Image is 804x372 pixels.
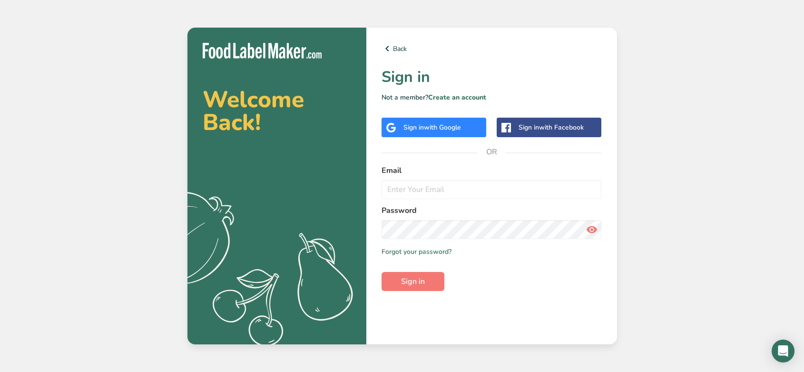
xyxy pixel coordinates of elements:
img: Food Label Maker [203,43,322,59]
label: Email [382,165,602,176]
a: Forgot your password? [382,247,451,257]
h2: Welcome Back! [203,88,351,134]
input: Enter Your Email [382,180,602,199]
span: Sign in [401,276,425,287]
div: Open Intercom Messenger [772,340,794,362]
a: Back [382,43,602,54]
h1: Sign in [382,66,602,89]
span: with Facebook [539,123,584,132]
div: Sign in [403,122,461,132]
button: Sign in [382,272,444,291]
label: Password [382,205,602,216]
p: Not a member? [382,92,602,102]
span: OR [477,138,506,166]
a: Create an account [428,93,486,102]
div: Sign in [519,122,584,132]
span: with Google [424,123,461,132]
